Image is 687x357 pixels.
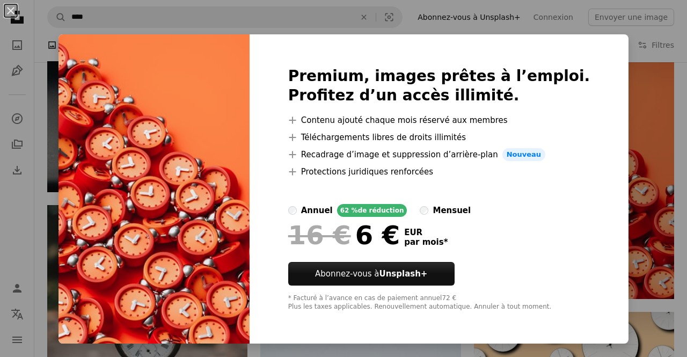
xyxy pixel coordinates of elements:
span: Nouveau [502,148,545,161]
div: 6 € [288,221,400,249]
span: EUR [404,228,448,237]
li: Téléchargements libres de droits illimités [288,131,590,144]
span: 16 € [288,221,351,249]
li: Protections juridiques renforcées [288,165,590,178]
div: 62 % de réduction [337,204,407,217]
li: Recadrage d’image et suppression d’arrière-plan [288,148,590,161]
div: * Facturé à l’avance en cas de paiement annuel 72 € Plus les taxes applicables. Renouvellement au... [288,294,590,311]
span: par mois * [404,237,448,247]
strong: Unsplash+ [379,269,427,279]
li: Contenu ajouté chaque mois réservé aux membres [288,114,590,127]
input: annuel62 %de réduction [288,206,297,215]
img: premium_photo-1676422355760-d7027256faef [59,34,250,344]
button: Abonnez-vous àUnsplash+ [288,262,455,286]
input: mensuel [420,206,428,215]
div: mensuel [433,204,471,217]
div: annuel [301,204,333,217]
h2: Premium, images prêtes à l’emploi. Profitez d’un accès illimité. [288,67,590,105]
